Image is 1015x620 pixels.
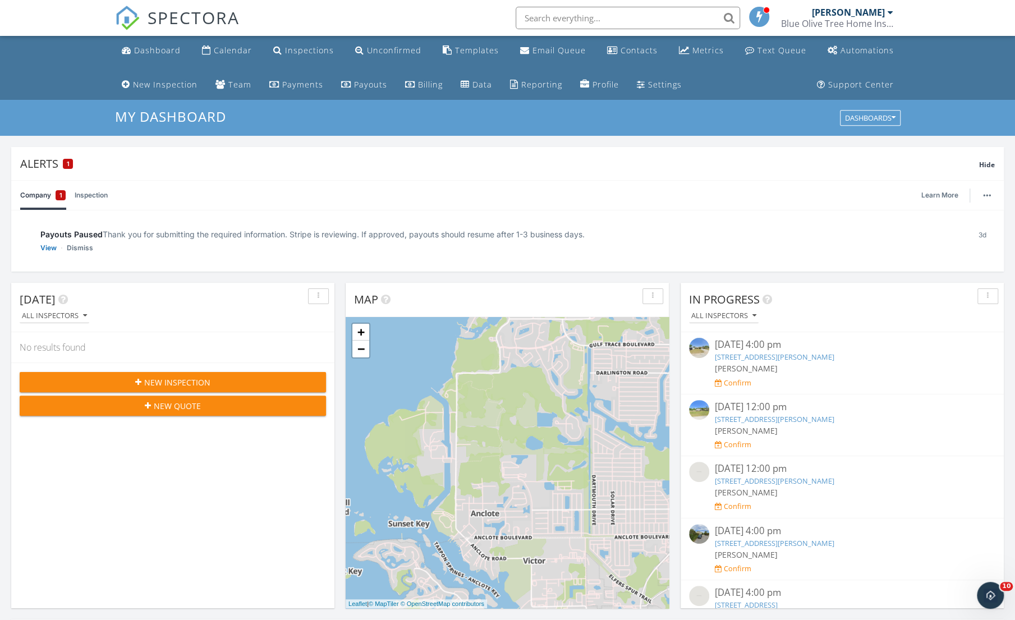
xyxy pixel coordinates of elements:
div: Payments [282,79,323,90]
a: Unconfirmed [351,40,426,61]
div: Alerts [20,156,979,171]
img: under-review-2fe708636b114a7f4b8d.svg [20,228,31,240]
div: | [346,599,487,609]
a: Settings [632,75,686,95]
a: Email Queue [516,40,590,61]
button: Dashboards [840,111,901,126]
a: Automations (Basic) [823,40,898,61]
a: Zoom out [352,341,369,357]
a: Zoom in [352,324,369,341]
a: [DATE] 4:00 pm [STREET_ADDRESS][PERSON_NAME] [PERSON_NAME] Confirm [689,524,995,574]
div: Reporting [521,79,562,90]
div: Confirm [724,502,751,511]
a: [STREET_ADDRESS][PERSON_NAME] [715,476,834,486]
span: Map [354,292,378,307]
a: Confirm [715,563,751,574]
div: [DATE] 4:00 pm [715,586,970,600]
a: © OpenStreetMap contributors [401,600,484,607]
a: SPECTORA [115,15,240,39]
div: No results found [11,332,334,362]
div: Support Center [828,79,894,90]
span: [PERSON_NAME] [715,363,778,374]
div: Text Queue [757,45,806,56]
div: [DATE] 12:00 pm [715,462,970,476]
img: The Best Home Inspection Software - Spectora [115,6,140,30]
div: All Inspectors [22,312,87,320]
img: streetview [689,400,709,420]
span: SPECTORA [148,6,240,29]
a: [STREET_ADDRESS] [715,600,778,610]
div: [DATE] 12:00 pm [715,400,970,414]
div: Dashboards [845,114,895,122]
div: Team [228,79,251,90]
a: Dismiss [67,242,93,254]
a: [DATE] 12:00 pm [STREET_ADDRESS][PERSON_NAME] [PERSON_NAME] Confirm [689,462,995,512]
a: [STREET_ADDRESS][PERSON_NAME] [715,538,834,548]
a: Confirm [715,378,751,388]
img: streetview [689,586,709,606]
a: [DATE] 4:00 pm [STREET_ADDRESS][PERSON_NAME] [PERSON_NAME] Confirm [689,338,995,388]
div: Email Queue [532,45,586,56]
div: Dashboard [134,45,181,56]
div: [DATE] 4:00 pm [715,524,970,538]
div: Calendar [214,45,252,56]
a: Billing [401,75,447,95]
span: New Inspection [144,376,210,388]
button: All Inspectors [689,309,759,324]
a: [DATE] 12:00 pm [STREET_ADDRESS][PERSON_NAME] [PERSON_NAME] Confirm [689,400,995,450]
span: 10 [1000,582,1013,591]
span: New Quote [154,400,201,412]
div: Billing [418,79,443,90]
div: New Inspection [133,79,198,90]
div: Unconfirmed [367,45,421,56]
button: New Quote [20,396,326,416]
a: Support Center [812,75,898,95]
div: Automations [840,45,893,56]
div: [PERSON_NAME] [812,7,885,18]
a: Leaflet [348,600,367,607]
div: Settings [648,79,682,90]
a: [STREET_ADDRESS][PERSON_NAME] [715,414,834,424]
a: Contacts [603,40,662,61]
span: Payouts Paused [40,229,103,239]
img: streetview [689,524,709,544]
a: Learn More [921,190,965,201]
a: Data [456,75,497,95]
span: [DATE] [20,292,56,307]
a: Payments [265,75,328,95]
a: Calendar [198,40,256,61]
a: New Inspection [117,75,202,95]
div: Inspections [285,45,334,56]
div: Confirm [724,378,751,387]
span: [PERSON_NAME] [715,425,778,436]
a: Inspection [75,181,108,210]
span: In Progress [689,292,760,307]
span: Hide [979,160,995,169]
a: Metrics [674,40,728,61]
span: My Dashboard [115,107,226,126]
span: [PERSON_NAME] [715,549,778,560]
div: Templates [455,45,499,56]
button: All Inspectors [20,309,89,324]
img: streetview [689,338,709,358]
input: Search everything... [516,7,740,29]
img: streetview [689,462,709,482]
div: Confirm [724,564,751,573]
div: All Inspectors [691,312,756,320]
div: Contacts [621,45,658,56]
div: Blue Olive Tree Home Inspections LLC [781,18,893,29]
a: Templates [438,40,503,61]
iframe: Intercom live chat [977,582,1004,609]
a: Reporting [506,75,567,95]
a: Payouts [337,75,392,95]
span: 1 [59,190,62,201]
a: Confirm [715,439,751,450]
div: Confirm [724,440,751,449]
div: [DATE] 4:00 pm [715,338,970,352]
a: View [40,242,57,254]
div: Payouts [354,79,387,90]
a: Dashboard [117,40,185,61]
div: Profile [593,79,619,90]
a: Company Profile [576,75,623,95]
a: © MapTiler [369,600,399,607]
